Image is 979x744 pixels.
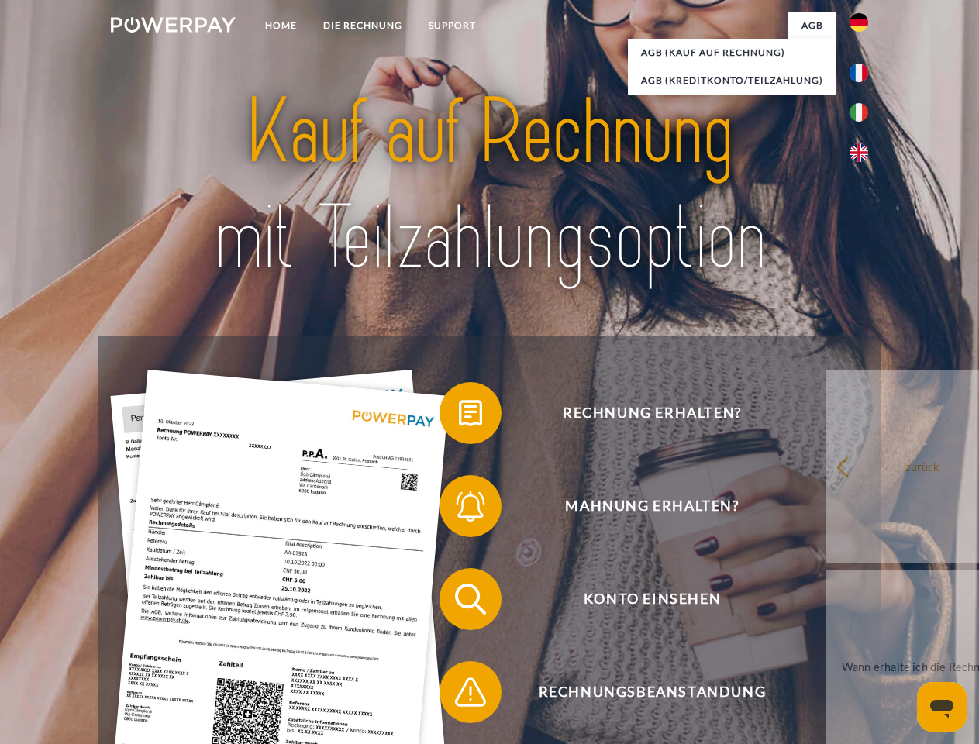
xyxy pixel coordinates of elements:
[788,12,836,40] a: agb
[462,568,842,630] span: Konto einsehen
[850,64,868,82] img: fr
[440,661,843,723] button: Rechnungsbeanstandung
[850,13,868,32] img: de
[451,673,490,711] img: qb_warning.svg
[440,568,843,630] button: Konto einsehen
[252,12,310,40] a: Home
[451,394,490,432] img: qb_bill.svg
[415,12,489,40] a: SUPPORT
[628,67,836,95] a: AGB (Kreditkonto/Teilzahlung)
[462,475,842,537] span: Mahnung erhalten?
[917,682,967,732] iframe: Schaltfläche zum Öffnen des Messaging-Fensters
[440,382,843,444] button: Rechnung erhalten?
[451,580,490,618] img: qb_search.svg
[310,12,415,40] a: DIE RECHNUNG
[850,143,868,162] img: en
[850,103,868,122] img: it
[462,382,842,444] span: Rechnung erhalten?
[628,39,836,67] a: AGB (Kauf auf Rechnung)
[440,475,843,537] button: Mahnung erhalten?
[148,74,831,297] img: title-powerpay_de.svg
[451,487,490,525] img: qb_bell.svg
[111,17,236,33] img: logo-powerpay-white.svg
[462,661,842,723] span: Rechnungsbeanstandung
